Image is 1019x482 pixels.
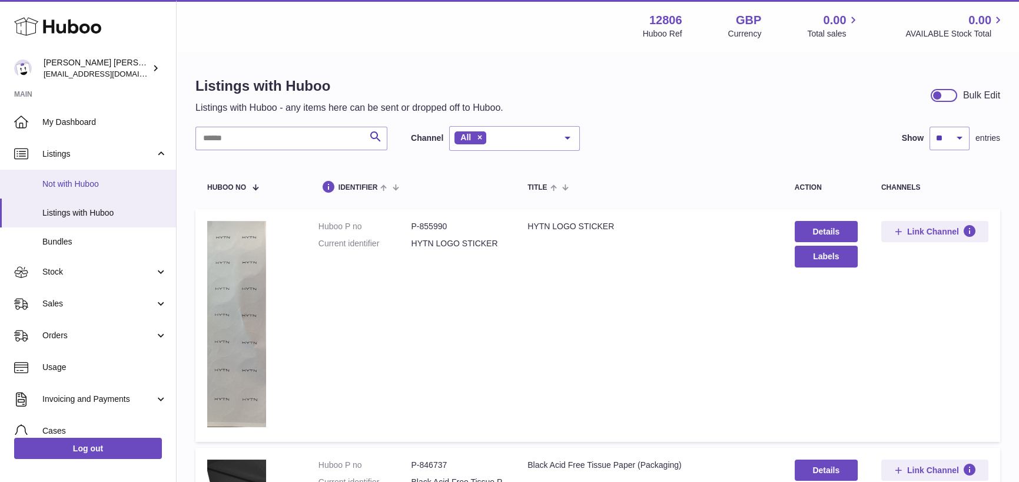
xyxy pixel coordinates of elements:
dd: HYTN LOGO STICKER [411,238,504,249]
span: My Dashboard [42,117,167,128]
dd: P-846737 [411,460,504,471]
strong: 12806 [649,12,682,28]
div: [PERSON_NAME] [PERSON_NAME] [44,57,150,80]
a: 0.00 Total sales [807,12,859,39]
span: Not with Huboo [42,179,167,190]
a: Details [795,460,858,481]
span: Stock [42,266,155,278]
span: entries [975,133,1000,144]
button: Link Channel [881,460,988,481]
img: HYTN LOGO STICKER [207,221,266,427]
a: Log out [14,438,162,459]
span: [EMAIL_ADDRESS][DOMAIN_NAME] [44,69,173,78]
span: Invoicing and Payments [42,394,155,405]
span: 0.00 [824,12,847,28]
dt: Huboo P no [318,221,411,232]
div: action [795,184,858,192]
p: Listings with Huboo - any items here can be sent or dropped off to Huboo. [195,101,503,114]
div: Huboo Ref [643,28,682,39]
span: Link Channel [907,226,959,237]
span: Huboo no [207,184,246,192]
dt: Current identifier [318,238,411,249]
span: title [527,184,547,192]
dd: P-855990 [411,221,504,232]
button: Link Channel [881,221,988,242]
div: HYTN LOGO STICKER [527,221,771,232]
span: Listings [42,148,155,160]
label: Show [902,133,924,144]
div: channels [881,184,988,192]
div: Bulk Edit [963,89,1000,102]
span: Sales [42,298,155,309]
label: Channel [411,133,443,144]
span: Total sales [807,28,859,39]
div: Currency [728,28,762,39]
span: Orders [42,330,155,341]
div: Black Acid Free Tissue Paper (Packaging) [527,460,771,471]
span: Listings with Huboo [42,207,167,219]
h1: Listings with Huboo [195,77,503,95]
a: 0.00 AVAILABLE Stock Total [905,12,1005,39]
strong: GBP [736,12,761,28]
span: Link Channel [907,465,959,476]
button: Labels [795,246,858,267]
span: Cases [42,425,167,437]
dt: Huboo P no [318,460,411,471]
span: AVAILABLE Stock Total [905,28,1005,39]
img: internalAdmin-12806@internal.huboo.com [14,60,32,77]
span: Usage [42,362,167,373]
span: Bundles [42,236,167,247]
span: 0.00 [968,12,991,28]
span: All [460,133,471,142]
a: Details [795,221,858,242]
span: identifier [338,184,378,192]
